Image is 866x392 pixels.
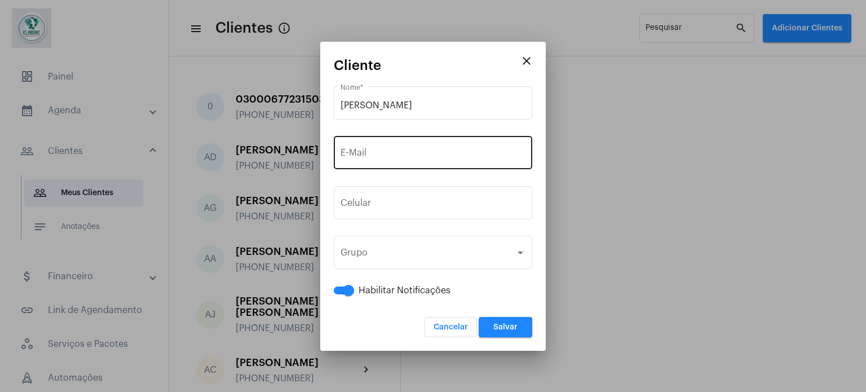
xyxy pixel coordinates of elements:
[366,201,381,210] span: +55
[334,58,381,73] span: Cliente
[434,323,468,331] span: Cancelar
[341,200,525,210] input: 31 99999-1111
[479,317,532,337] button: Salvar
[341,250,515,260] span: Grupo
[341,100,525,111] input: Digite o nome
[341,150,525,160] input: E-Mail
[359,284,450,297] span: Habilitar Notificações
[520,54,533,68] mat-icon: close
[425,317,477,337] button: Cancelar
[493,323,518,331] span: Salvar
